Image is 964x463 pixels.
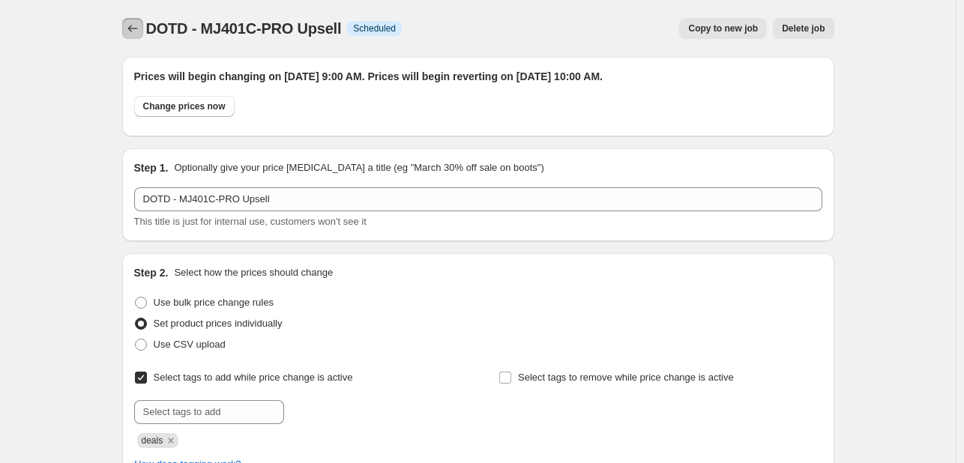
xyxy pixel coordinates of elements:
[134,400,284,424] input: Select tags to add
[174,160,543,175] p: Optionally give your price [MEDICAL_DATA] a title (eg "March 30% off sale on boots")
[164,434,178,447] button: Remove deals
[679,18,767,39] button: Copy to new job
[122,18,143,39] button: Price change jobs
[143,100,226,112] span: Change prices now
[134,216,367,227] span: This title is just for internal use, customers won't see it
[134,187,822,211] input: 30% off holiday sale
[134,69,822,84] h2: Prices will begin changing on [DATE] 9:00 AM. Prices will begin reverting on [DATE] 10:00 AM.
[154,339,226,350] span: Use CSV upload
[134,265,169,280] h2: Step 2.
[773,18,834,39] button: Delete job
[154,297,274,308] span: Use bulk price change rules
[134,160,169,175] h2: Step 1.
[782,22,825,34] span: Delete job
[146,20,342,37] span: DOTD - MJ401C-PRO Upsell
[174,265,333,280] p: Select how the prices should change
[353,22,396,34] span: Scheduled
[134,96,235,117] button: Change prices now
[154,372,353,383] span: Select tags to add while price change is active
[688,22,758,34] span: Copy to new job
[518,372,734,383] span: Select tags to remove while price change is active
[142,435,163,446] span: deals
[154,318,283,329] span: Set product prices individually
